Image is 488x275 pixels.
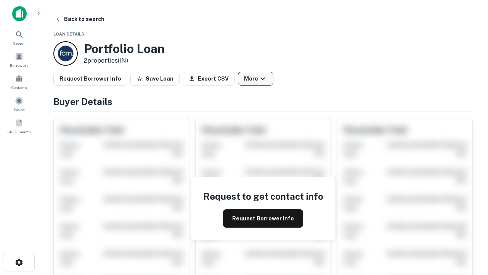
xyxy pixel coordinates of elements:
[53,72,127,86] button: Request Borrower Info
[183,72,235,86] button: Export CSV
[10,62,28,68] span: Borrowers
[12,6,27,21] img: capitalize-icon.png
[2,94,36,114] a: Saved
[450,189,488,226] iframe: Chat Widget
[2,116,36,136] a: SREO Search
[84,56,165,65] p: 2 properties (IN)
[223,209,303,228] button: Request Borrower Info
[14,107,25,113] span: Saved
[53,32,84,36] span: Loan Details
[7,129,31,135] span: SREO Search
[52,12,108,26] button: Back to search
[203,189,323,203] h4: Request to get contact info
[11,84,27,91] span: Contacts
[2,71,36,92] a: Contacts
[2,49,36,70] a: Borrowers
[238,72,273,86] button: More
[84,42,165,56] h3: Portfolio Loan
[130,72,180,86] button: Save Loan
[13,40,26,46] span: Search
[53,95,473,108] h4: Buyer Details
[2,27,36,48] a: Search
